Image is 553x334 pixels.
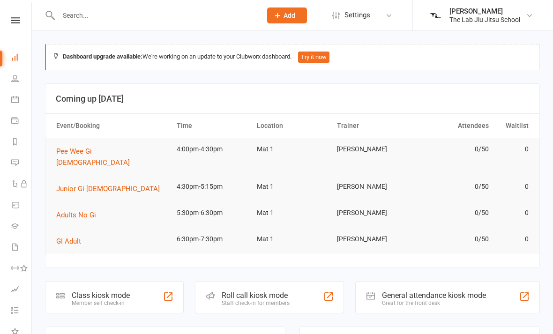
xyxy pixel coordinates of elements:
[11,90,32,111] a: Calendar
[493,138,533,160] td: 0
[11,48,32,69] a: Dashboard
[56,146,168,168] button: Pee Wee Gi [DEMOGRAPHIC_DATA]
[172,138,253,160] td: 4:00pm-4:30pm
[267,7,307,23] button: Add
[222,291,290,300] div: Roll call kiosk mode
[493,228,533,250] td: 0
[63,53,142,60] strong: Dashboard upgrade available:
[413,114,493,138] th: Attendees
[382,300,486,306] div: Great for the front desk
[333,138,413,160] td: [PERSON_NAME]
[172,114,253,138] th: Time
[344,5,370,26] span: Settings
[172,202,253,224] td: 5:30pm-6:30pm
[253,176,333,198] td: Mat 1
[56,94,529,104] h3: Coming up [DATE]
[253,114,333,138] th: Location
[11,195,32,216] a: Product Sales
[56,183,166,194] button: Junior Gi [DEMOGRAPHIC_DATA]
[172,228,253,250] td: 6:30pm-7:30pm
[56,236,88,247] button: GI Adult
[56,9,255,22] input: Search...
[72,300,130,306] div: Member self check-in
[284,12,295,19] span: Add
[11,111,32,132] a: Payments
[56,147,130,167] span: Pee Wee Gi [DEMOGRAPHIC_DATA]
[11,132,32,153] a: Reports
[45,44,540,70] div: We're working on an update to your Clubworx dashboard.
[298,52,329,63] button: Try it now
[72,291,130,300] div: Class kiosk mode
[253,228,333,250] td: Mat 1
[333,202,413,224] td: [PERSON_NAME]
[493,114,533,138] th: Waitlist
[11,280,32,301] a: Assessments
[413,176,493,198] td: 0/50
[52,114,172,138] th: Event/Booking
[253,202,333,224] td: Mat 1
[333,176,413,198] td: [PERSON_NAME]
[172,176,253,198] td: 4:30pm-5:15pm
[382,291,486,300] div: General attendance kiosk mode
[413,228,493,250] td: 0/50
[449,15,520,24] div: The Lab Jiu Jitsu School
[253,138,333,160] td: Mat 1
[493,176,533,198] td: 0
[56,209,103,221] button: Adults No Gi
[11,69,32,90] a: People
[333,114,413,138] th: Trainer
[56,237,81,245] span: GI Adult
[333,228,413,250] td: [PERSON_NAME]
[56,211,96,219] span: Adults No Gi
[449,7,520,15] div: [PERSON_NAME]
[426,6,445,25] img: thumb_image1727872028.png
[413,202,493,224] td: 0/50
[56,185,160,193] span: Junior Gi [DEMOGRAPHIC_DATA]
[493,202,533,224] td: 0
[222,300,290,306] div: Staff check-in for members
[413,138,493,160] td: 0/50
